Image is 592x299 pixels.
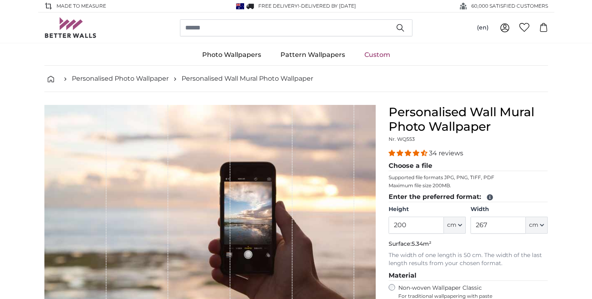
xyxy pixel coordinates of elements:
legend: Material [389,271,548,281]
p: Surface: [389,240,548,248]
span: cm [529,221,538,229]
a: Personalised Photo Wallpaper [72,74,169,84]
span: FREE delivery! [258,3,299,9]
a: Photo Wallpapers [192,44,271,65]
span: 60,000 SATISFIED CUSTOMERS [471,2,548,10]
p: Supported file formats JPG, PNG, TIFF, PDF [389,174,548,181]
button: (en) [471,21,495,35]
span: - [299,3,356,9]
legend: Choose a file [389,161,548,171]
a: Personalised Wall Mural Photo Wallpaper [182,74,313,84]
button: cm [526,217,548,234]
p: Maximum file size 200MB. [389,182,548,189]
span: 5.34m² [412,240,431,247]
p: The width of one length is 50 cm. The width of the last length results from your chosen format. [389,251,548,268]
a: Pattern Wallpapers [271,44,355,65]
button: cm [444,217,466,234]
label: Width [471,205,548,213]
legend: Enter the preferred format: [389,192,548,202]
img: Australia [236,3,244,9]
span: 34 reviews [429,149,463,157]
h1: Personalised Wall Mural Photo Wallpaper [389,105,548,134]
span: 4.32 stars [389,149,429,157]
span: Nr. WQ553 [389,136,415,142]
a: Custom [355,44,400,65]
label: Height [389,205,466,213]
span: Made to Measure [56,2,106,10]
nav: breadcrumbs [44,66,548,92]
span: Delivered by [DATE] [301,3,356,9]
span: cm [447,221,456,229]
img: Betterwalls [44,17,97,38]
